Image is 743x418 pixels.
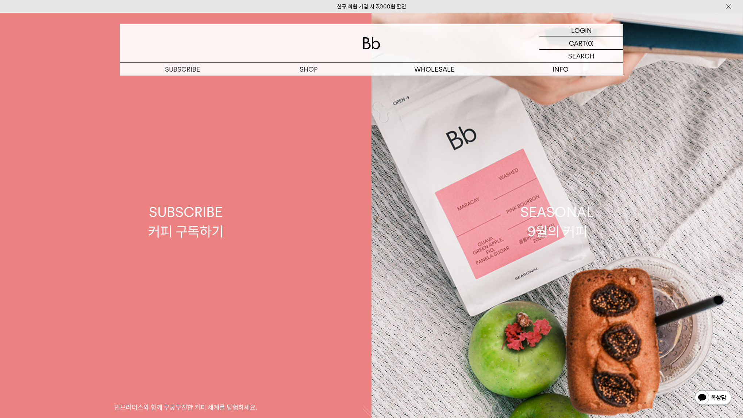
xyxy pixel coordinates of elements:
div: SEASONAL 9월의 커피 [520,202,594,241]
p: WHOLESALE [371,63,497,76]
a: 신규 회원 가입 시 3,000원 할인 [337,3,406,10]
div: SUBSCRIBE 커피 구독하기 [148,202,224,241]
img: 카카오톡 채널 1:1 채팅 버튼 [694,389,732,407]
a: SUBSCRIBE [120,63,246,76]
p: SEARCH [568,50,594,62]
img: 로고 [363,37,380,49]
p: INFO [497,63,623,76]
p: CART [569,37,586,49]
a: LOGIN [539,24,623,37]
p: LOGIN [571,24,592,37]
a: CART (0) [539,37,623,50]
a: SHOP [246,63,371,76]
p: (0) [586,37,594,49]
